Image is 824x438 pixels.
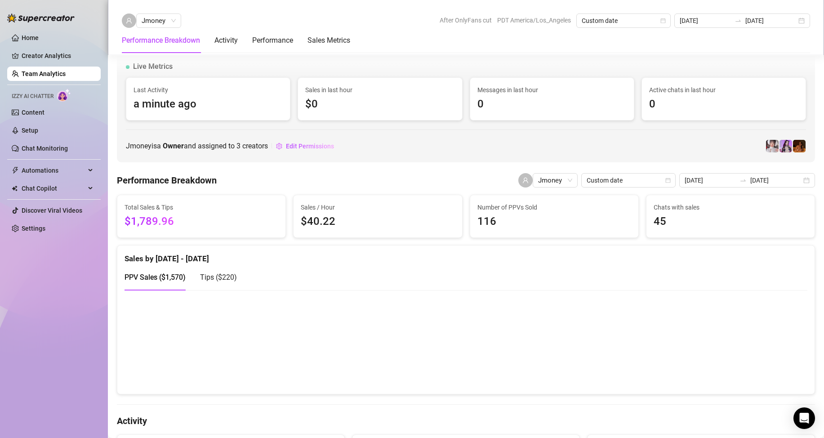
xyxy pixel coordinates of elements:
span: 45 [654,213,807,230]
span: to [739,177,747,184]
span: 116 [477,213,631,230]
div: Open Intercom Messenger [793,407,815,429]
a: Creator Analytics [22,49,94,63]
span: Izzy AI Chatter [12,92,53,101]
span: $0 [305,96,454,113]
span: 0 [649,96,798,113]
span: Messages in last hour [477,85,627,95]
button: Edit Permissions [276,139,334,153]
span: Tips ( $220 ) [200,273,237,282]
img: Kisa [779,140,792,152]
img: logo-BBDzfeDw.svg [7,13,75,22]
span: swap-right [739,177,747,184]
span: a minute ago [134,96,283,113]
h4: Activity [117,415,815,427]
a: Discover Viral Videos [22,207,82,214]
span: Custom date [587,174,670,187]
a: Settings [22,225,45,232]
span: calendar [665,178,671,183]
span: setting [276,143,282,149]
span: After OnlyFans cut [440,13,492,27]
div: Performance [252,35,293,46]
span: Number of PPVs Sold [477,202,631,212]
span: Edit Permissions [286,143,334,150]
img: Rosie [766,140,779,152]
span: Sales in last hour [305,85,454,95]
a: Team Analytics [22,70,66,77]
span: $1,789.96 [125,213,278,230]
span: Total Sales & Tips [125,202,278,212]
input: Start date [680,16,731,26]
span: user [522,177,529,183]
span: Jmoney [142,14,176,27]
span: swap-right [735,17,742,24]
span: Jmoney [538,174,572,187]
img: AI Chatter [57,89,71,102]
div: Activity [214,35,238,46]
a: Content [22,109,45,116]
span: Sales / Hour [301,202,454,212]
a: Chat Monitoring [22,145,68,152]
img: PantheraX [793,140,806,152]
span: PDT America/Los_Angeles [497,13,571,27]
a: Setup [22,127,38,134]
span: Active chats in last hour [649,85,798,95]
input: End date [750,175,802,185]
div: Sales by [DATE] - [DATE] [125,246,807,265]
span: calendar [660,18,666,23]
b: Owner [163,142,184,150]
input: Start date [685,175,736,185]
div: Performance Breakdown [122,35,200,46]
span: 3 [236,142,241,150]
a: Home [22,34,39,41]
input: End date [745,16,797,26]
span: Chats with sales [654,202,807,212]
span: Last Activity [134,85,283,95]
span: Live Metrics [133,61,173,72]
img: Chat Copilot [12,185,18,192]
span: Automations [22,163,85,178]
span: user [126,18,132,24]
span: Jmoney is a and assigned to creators [126,140,268,152]
span: PPV Sales ( $1,570 ) [125,273,186,282]
span: $40.22 [301,213,454,230]
span: Chat Copilot [22,181,85,196]
div: Sales Metrics [307,35,350,46]
span: thunderbolt [12,167,19,174]
h4: Performance Breakdown [117,174,217,187]
span: 0 [477,96,627,113]
span: to [735,17,742,24]
span: Custom date [582,14,665,27]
